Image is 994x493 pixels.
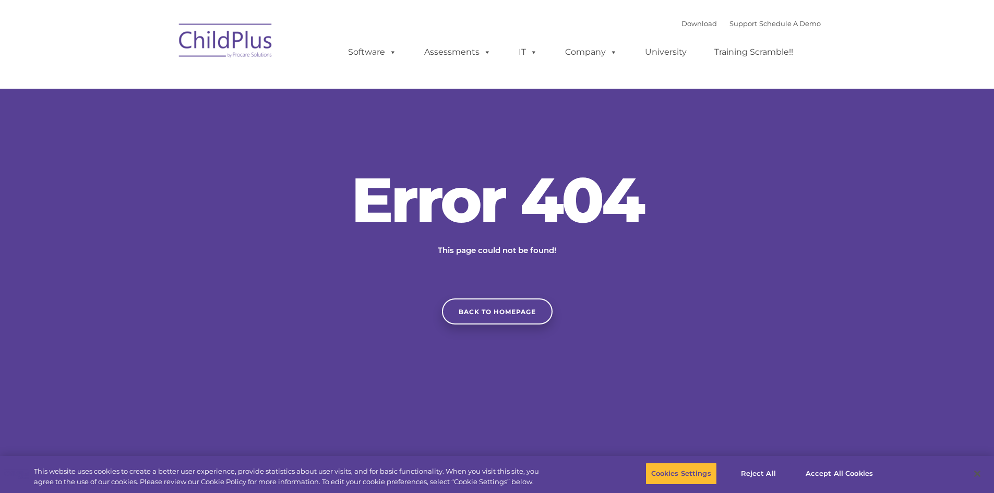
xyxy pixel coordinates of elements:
p: This page could not be found! [388,244,607,257]
a: University [634,42,697,63]
button: Accept All Cookies [800,463,879,485]
a: Schedule A Demo [759,19,821,28]
button: Cookies Settings [645,463,717,485]
a: Download [681,19,717,28]
a: Software [338,42,407,63]
a: IT [508,42,548,63]
a: Back to homepage [442,298,553,324]
h2: Error 404 [341,169,654,231]
a: Company [555,42,628,63]
a: Support [729,19,757,28]
div: This website uses cookies to create a better user experience, provide statistics about user visit... [34,466,547,487]
button: Close [966,462,989,485]
a: Training Scramble!! [704,42,804,63]
a: Assessments [414,42,501,63]
button: Reject All [726,463,791,485]
font: | [681,19,821,28]
img: ChildPlus by Procare Solutions [174,16,278,68]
